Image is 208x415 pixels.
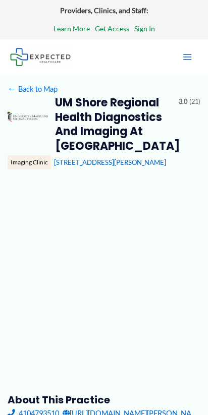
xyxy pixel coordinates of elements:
a: Get Access [95,22,129,35]
a: Learn More [54,22,90,35]
a: Sign In [134,22,155,35]
div: Imaging Clinic [8,155,51,169]
h2: UM Shore Regional Health Diagnostics and Imaging at [GEOGRAPHIC_DATA] [55,96,172,153]
a: [STREET_ADDRESS][PERSON_NAME] [54,158,166,166]
a: ←Back to Map [8,82,58,96]
h3: About this practice [8,393,201,406]
span: 3.0 [179,96,187,108]
span: ← [8,84,17,93]
span: (21) [189,96,200,108]
strong: Providers, Clinics, and Staff: [60,6,148,15]
img: Expected Healthcare Logo - side, dark font, small [10,48,71,66]
button: Main menu toggle [177,46,198,68]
